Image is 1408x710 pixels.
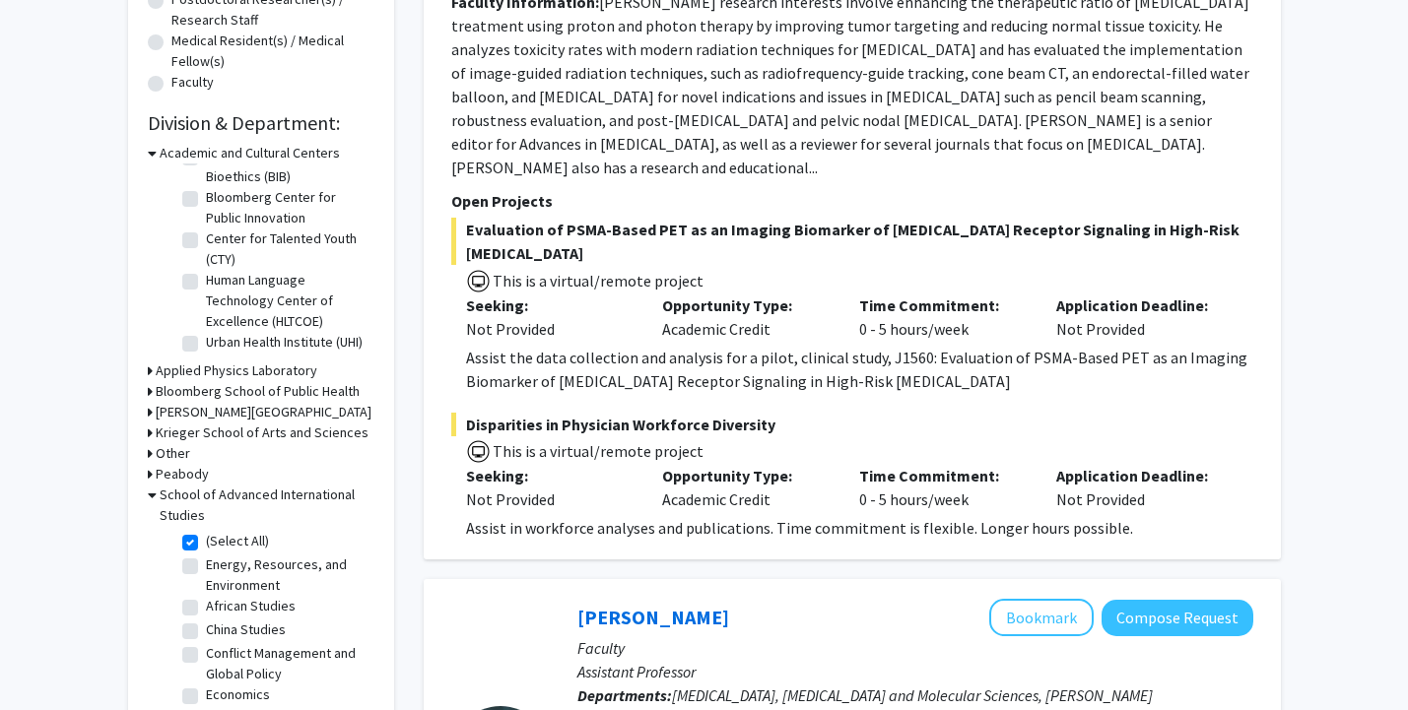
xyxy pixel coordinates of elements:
p: Open Projects [451,189,1253,213]
b: Departments: [577,685,672,705]
button: Compose Request to Raj Mukherjee [1102,600,1253,636]
h2: Division & Department: [148,111,374,135]
label: China Studies [206,619,286,640]
div: Assist in workforce analyses and publications. Time commitment is flexible. Longer hours possible. [466,516,1253,540]
div: Not Provided [1041,464,1239,511]
p: Time Commitment: [859,464,1027,487]
label: African Studies [206,596,296,616]
h3: Other [156,443,190,464]
button: Add Raj Mukherjee to Bookmarks [989,599,1094,636]
p: Seeking: [466,293,634,317]
p: Application Deadline: [1056,293,1224,317]
label: Center for Talented Youth (CTY) [206,228,369,270]
div: Academic Credit [647,464,844,511]
p: Time Commitment: [859,293,1027,317]
label: Urban Health Institute (UHI) [206,332,363,353]
div: Assist the data collection and analysis for a pilot, clinical study, J1560: Evaluation of PSMA-Ba... [466,346,1253,393]
span: This is a virtual/remote project [491,441,704,461]
label: Bloomberg Center for Public Innovation [206,187,369,228]
a: [PERSON_NAME] [577,605,729,629]
label: Human Language Technology Center of Excellence (HLTCOE) [206,270,369,332]
label: Berman Institute of Bioethics (BIB) [206,146,369,187]
h3: Bloomberg School of Public Health [156,381,360,402]
div: Not Provided [466,317,634,341]
p: Opportunity Type: [662,464,830,487]
p: Assistant Professor [577,660,1253,683]
h3: Applied Physics Laboratory [156,360,317,381]
div: Academic Credit [647,293,844,341]
h3: Peabody [156,464,209,484]
span: This is a virtual/remote project [491,271,704,290]
label: (Select All) [206,531,269,551]
iframe: Chat [15,621,84,695]
p: Application Deadline: [1056,464,1224,487]
label: Economics [206,684,270,705]
p: Opportunity Type: [662,293,830,317]
div: 0 - 5 hours/week [844,464,1041,511]
h3: School of Advanced International Studies [160,484,374,526]
p: Seeking: [466,464,634,487]
h3: Academic and Cultural Centers [160,143,340,163]
span: Disparities in Physician Workforce Diversity [451,413,1253,436]
p: Faculty [577,636,1253,660]
div: Not Provided [1041,293,1239,341]
label: Energy, Resources, and Environment [206,554,369,596]
label: Medical Resident(s) / Medical Fellow(s) [171,31,374,72]
div: 0 - 5 hours/week [844,293,1041,341]
h3: Krieger School of Arts and Sciences [156,422,369,443]
h3: [PERSON_NAME][GEOGRAPHIC_DATA] [156,402,371,422]
div: Not Provided [466,487,634,511]
label: Faculty [171,72,214,93]
span: Evaluation of PSMA-Based PET as an Imaging Biomarker of [MEDICAL_DATA] Receptor Signaling in High... [451,218,1253,265]
label: Conflict Management and Global Policy [206,643,369,684]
